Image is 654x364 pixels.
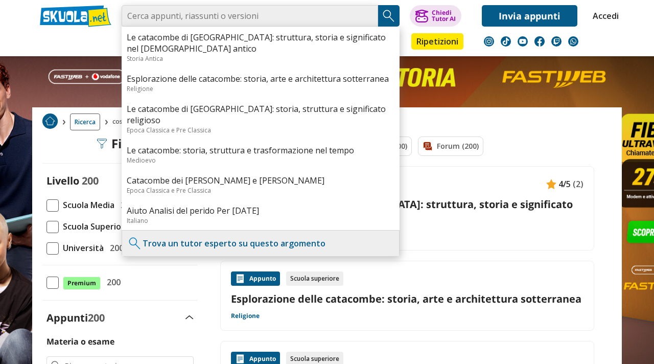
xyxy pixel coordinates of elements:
span: 200 [103,276,121,289]
button: ChiediTutor AI [410,5,461,27]
div: Italiano [127,216,394,225]
img: tiktok [501,36,511,47]
a: Ripetizioni [411,33,463,50]
img: Apri e chiudi sezione [185,315,194,320]
a: Forum (200) [418,136,483,156]
img: facebook [534,36,545,47]
img: Trova un tutor esperto [127,236,143,251]
span: Premium [63,277,101,290]
label: Materia o esame [46,336,114,347]
img: Appunti contenuto [235,274,245,284]
a: Le catacombe: storia, struttura e trasformazione nel tempo [127,145,394,156]
div: Appunto [231,271,280,286]
button: Search Button [378,5,400,27]
img: Filtra filtri mobile [97,139,107,149]
a: Trova un tutor esperto su questo argomento [143,238,325,249]
span: Università [59,241,104,255]
input: Cerca appunti, riassunti o versioni [122,5,378,27]
img: Appunti contenuto [235,354,245,364]
label: Livello [46,174,79,188]
div: Medioevo [127,156,394,165]
span: 4/5 [558,177,571,191]
div: Chiedi Tutor AI [432,10,456,22]
span: 200 [82,174,99,188]
img: WhatsApp [568,36,578,47]
img: Home [42,113,58,129]
div: Storia Antica [127,54,394,63]
span: cosa sono le catacombe [112,113,188,130]
span: (2) [573,177,583,191]
div: Scuola superiore [286,271,343,286]
img: twitch [551,36,562,47]
span: 200 [116,198,134,212]
div: Filtra [97,136,144,151]
a: Ricerca [70,113,100,130]
a: Accedi [593,5,614,27]
a: Le catacombe di [GEOGRAPHIC_DATA]: storia, struttura e significato religioso [127,103,394,126]
div: Epoca Classica e Pre Classica [127,186,394,195]
a: Home [42,113,58,130]
a: Invia appunti [482,5,577,27]
a: Le catacombe di [GEOGRAPHIC_DATA]: struttura, storia e significato nel [DEMOGRAPHIC_DATA] antico [127,32,394,54]
span: Scuola Media [59,198,114,212]
img: Appunti contenuto [546,179,556,189]
span: Scuola Superiore [59,220,130,233]
a: Esplorazione delle catacombe: storia, arte e architettura sotterranea [127,73,394,84]
span: 200 [88,311,105,325]
div: Religione [127,84,394,93]
a: Aiuto Analisi del perido Per [DATE] [127,205,394,216]
img: instagram [484,36,494,47]
label: Appunti [46,311,105,325]
a: Appunti [119,33,165,52]
a: Esplorazione delle catacombe: storia, arte e architettura sotterranea [231,292,583,306]
img: Forum filtro contenuto [423,141,433,151]
img: Cerca appunti, riassunti o versioni [381,8,396,24]
a: Religione [231,312,260,320]
div: Epoca Classica e Pre Classica [127,126,394,134]
a: Le catacombe di [GEOGRAPHIC_DATA]: struttura, storia e significato nel [DEMOGRAPHIC_DATA] antico [231,197,583,225]
img: youtube [518,36,528,47]
span: 200 [106,241,124,255]
a: Catacombe dei [PERSON_NAME] e [PERSON_NAME] [127,175,394,186]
